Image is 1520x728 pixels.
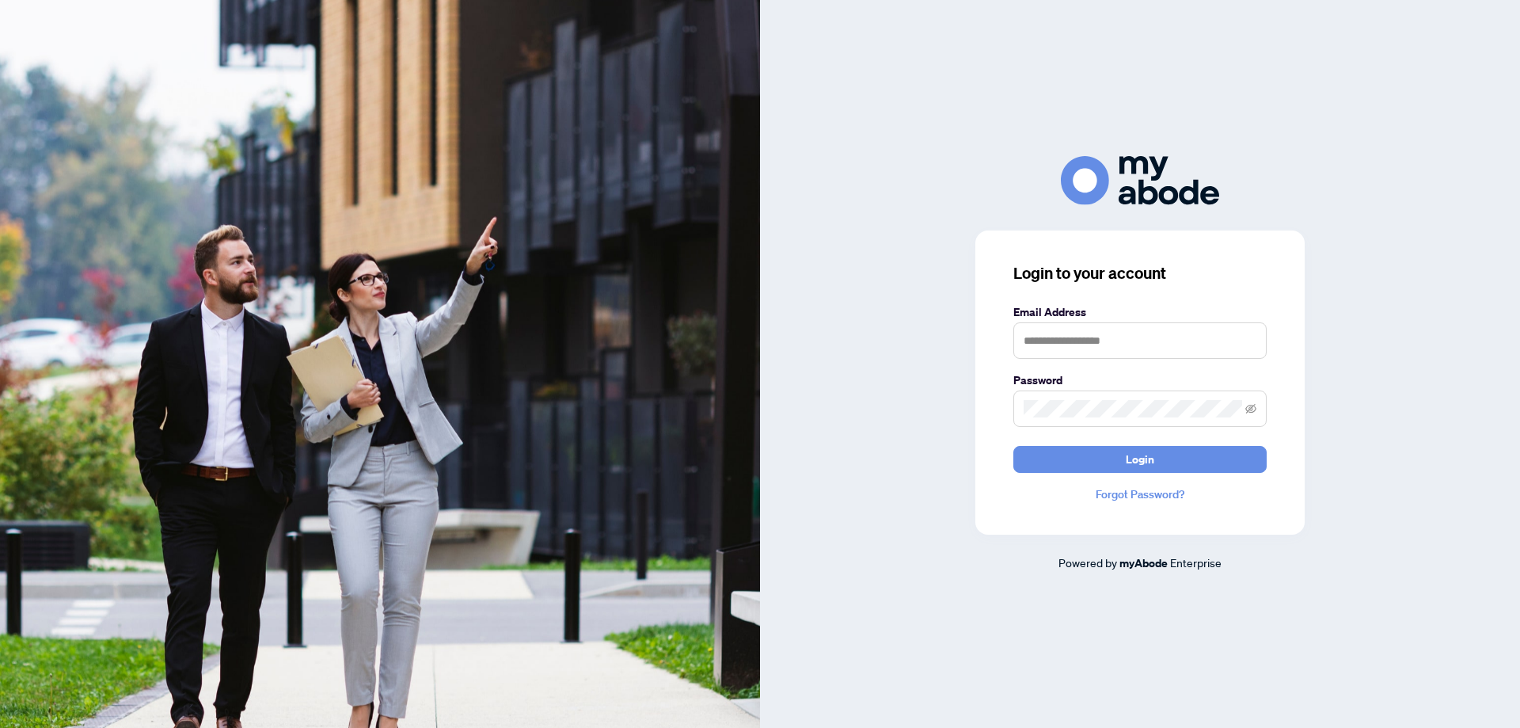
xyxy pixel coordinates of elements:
[1013,262,1267,284] h3: Login to your account
[1013,446,1267,473] button: Login
[1245,403,1256,414] span: eye-invisible
[1013,486,1267,503] a: Forgot Password?
[1013,372,1267,389] label: Password
[1170,555,1222,570] span: Enterprise
[1119,555,1168,572] a: myAbode
[1013,303,1267,321] label: Email Address
[1126,447,1154,472] span: Login
[1058,555,1117,570] span: Powered by
[1061,156,1219,204] img: ma-logo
